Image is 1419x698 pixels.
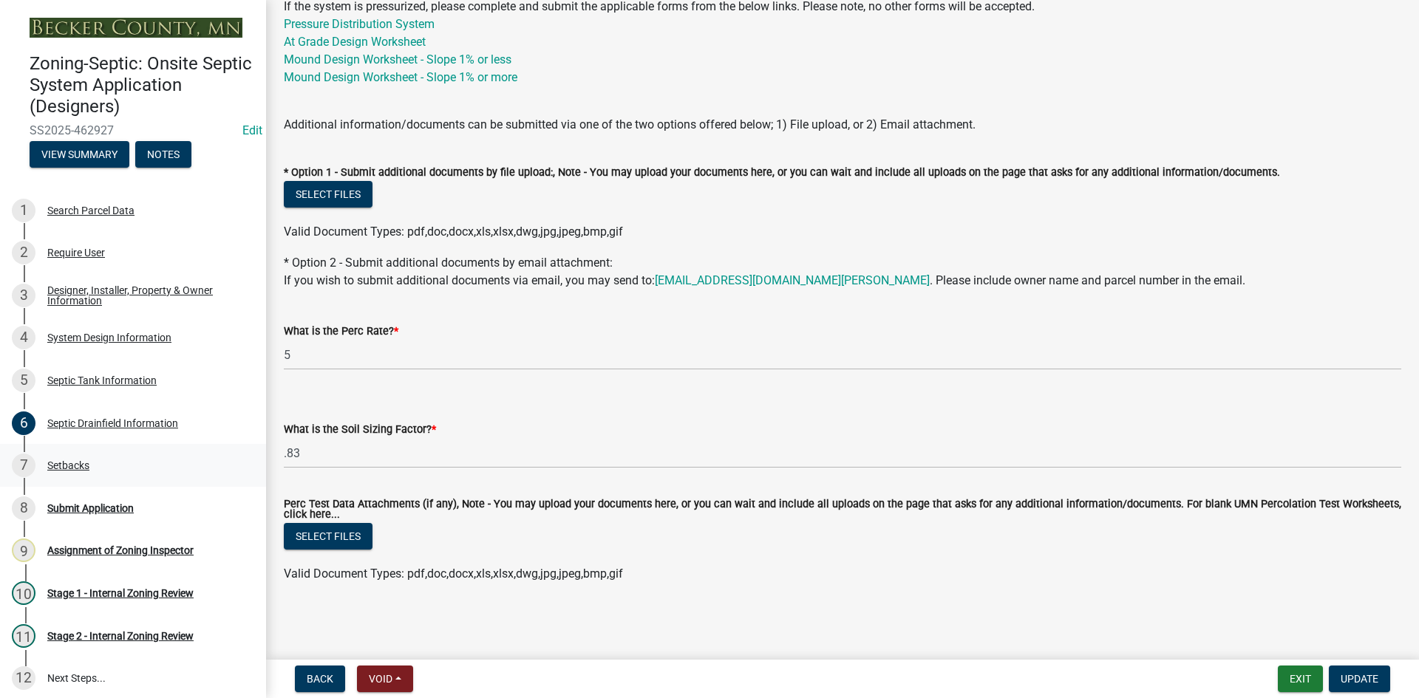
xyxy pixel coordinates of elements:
wm-modal-confirm: Summary [30,149,129,161]
div: 5 [12,369,35,392]
button: Select files [284,181,372,208]
h4: Zoning-Septic: Onsite Septic System Application (Designers) [30,53,254,117]
div: 4 [12,326,35,349]
div: Septic Drainfield Information [47,418,178,428]
span: If you wish to submit additional documents via email, you may send to: . Please include owner nam... [284,273,1245,287]
div: Submit Application [47,503,134,513]
a: Mound Design Worksheet - Slope 1% or less [284,52,511,66]
button: Void [357,666,413,692]
div: Additional information/documents can be submitted via one of the two options offered below; 1) Fi... [284,116,1401,134]
div: Stage 1 - Internal Zoning Review [47,588,194,598]
div: 3 [12,284,35,307]
div: 7 [12,454,35,477]
a: At Grade Design Worksheet [284,35,426,49]
img: Becker County, Minnesota [30,18,242,38]
div: Stage 2 - Internal Zoning Review [47,631,194,641]
button: Update [1329,666,1390,692]
span: Valid Document Types: pdf,doc,docx,xls,xlsx,dwg,jpg,jpeg,bmp,gif [284,225,623,239]
button: Exit [1278,666,1323,692]
div: Require User [47,247,105,258]
div: 2 [12,241,35,264]
div: Designer, Installer, Property & Owner Information [47,285,242,306]
span: Valid Document Types: pdf,doc,docx,xls,xlsx,dwg,jpg,jpeg,bmp,gif [284,567,623,581]
button: Back [295,666,345,692]
div: 10 [12,581,35,605]
a: [EMAIL_ADDRESS][DOMAIN_NAME][PERSON_NAME] [655,273,930,287]
div: * Option 2 - Submit additional documents by email attachment: [284,254,1401,290]
div: 8 [12,496,35,520]
wm-modal-confirm: Edit Application Number [242,123,262,137]
div: 9 [12,538,35,562]
div: Search Parcel Data [47,205,135,216]
label: Perc Test Data Attachments (if any), Note - You may upload your documents here, or you can wait a... [284,499,1401,521]
div: 6 [12,411,35,435]
div: 1 [12,199,35,222]
div: 12 [12,666,35,690]
div: 11 [12,624,35,648]
button: Select files [284,523,372,550]
span: Void [369,673,392,685]
a: Pressure Distribution System [284,17,435,31]
div: System Design Information [47,332,171,343]
span: SS2025-462927 [30,123,236,137]
button: Notes [135,141,191,168]
a: Mound Design Worksheet - Slope 1% or more [284,70,517,84]
wm-modal-confirm: Notes [135,149,191,161]
label: * Option 1 - Submit additional documents by file upload:, Note - You may upload your documents he... [284,168,1280,178]
span: Back [307,673,333,685]
label: What is the Soil Sizing Factor? [284,425,436,435]
div: Septic Tank Information [47,375,157,386]
span: Update [1341,673,1378,685]
div: Setbacks [47,460,89,471]
label: What is the Perc Rate? [284,326,398,337]
button: View Summary [30,141,129,168]
a: Edit [242,123,262,137]
div: Assignment of Zoning Inspector [47,545,194,555]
